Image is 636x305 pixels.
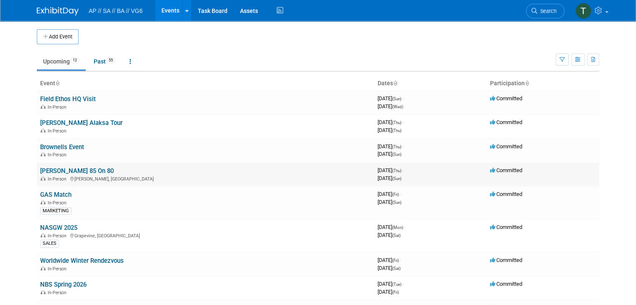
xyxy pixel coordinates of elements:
[374,76,487,91] th: Dates
[537,8,557,14] span: Search
[392,128,401,133] span: (Thu)
[41,104,46,109] img: In-Person Event
[40,232,371,239] div: Grapevine, [GEOGRAPHIC_DATA]
[392,97,401,101] span: (Sun)
[392,145,401,149] span: (Thu)
[55,80,59,86] a: Sort by Event Name
[48,233,69,239] span: In-Person
[48,266,69,272] span: In-Person
[404,224,406,230] span: -
[403,95,404,102] span: -
[378,103,403,109] span: [DATE]
[392,120,401,125] span: (Thu)
[37,76,374,91] th: Event
[89,8,143,14] span: AP // SA // BA // VG6
[48,200,69,206] span: In-Person
[40,224,77,231] a: NASGW 2025
[490,281,522,287] span: Committed
[40,207,72,215] div: MARKETING
[378,191,401,197] span: [DATE]
[40,257,124,264] a: Worldwide Winter Rendezvous
[392,200,401,205] span: (Sun)
[403,143,404,150] span: -
[490,191,522,197] span: Committed
[392,104,403,109] span: (Wed)
[378,167,404,173] span: [DATE]
[392,225,403,230] span: (Mon)
[403,167,404,173] span: -
[490,167,522,173] span: Committed
[41,152,46,156] img: In-Person Event
[400,191,401,197] span: -
[48,290,69,295] span: In-Person
[378,289,399,295] span: [DATE]
[526,4,564,18] a: Search
[575,3,591,19] img: Tina McGinty
[41,290,46,294] img: In-Person Event
[48,152,69,158] span: In-Person
[48,176,69,182] span: In-Person
[41,266,46,270] img: In-Person Event
[106,57,115,64] span: 55
[392,258,399,263] span: (Fri)
[392,176,401,181] span: (Sun)
[378,281,404,287] span: [DATE]
[37,7,79,15] img: ExhibitDay
[392,192,399,197] span: (Fri)
[392,282,401,287] span: (Tue)
[392,266,401,271] span: (Sat)
[40,167,114,175] a: [PERSON_NAME] 85 On 80
[490,119,522,125] span: Committed
[378,151,401,157] span: [DATE]
[490,143,522,150] span: Committed
[40,95,96,103] a: Field Ethos HQ Visit
[378,119,404,125] span: [DATE]
[378,143,404,150] span: [DATE]
[40,240,59,247] div: SALES
[37,29,79,44] button: Add Event
[392,290,399,295] span: (Fri)
[70,57,79,64] span: 12
[37,53,86,69] a: Upcoming12
[393,80,397,86] a: Sort by Start Date
[41,128,46,132] img: In-Person Event
[392,168,401,173] span: (Thu)
[378,257,401,263] span: [DATE]
[48,128,69,134] span: In-Person
[490,224,522,230] span: Committed
[41,176,46,180] img: In-Person Event
[525,80,529,86] a: Sort by Participation Type
[392,152,401,157] span: (Sun)
[41,200,46,204] img: In-Person Event
[487,76,599,91] th: Participation
[40,191,72,198] a: GAS Match
[40,143,84,151] a: Brownells Event
[40,281,87,288] a: NBS Spring 2026
[41,233,46,237] img: In-Person Event
[490,257,522,263] span: Committed
[378,224,406,230] span: [DATE]
[378,175,401,181] span: [DATE]
[378,127,401,133] span: [DATE]
[378,265,401,271] span: [DATE]
[40,175,371,182] div: [PERSON_NAME], [GEOGRAPHIC_DATA]
[87,53,122,69] a: Past55
[378,95,404,102] span: [DATE]
[400,257,401,263] span: -
[392,233,401,238] span: (Sat)
[403,119,404,125] span: -
[378,199,401,205] span: [DATE]
[490,95,522,102] span: Committed
[378,232,401,238] span: [DATE]
[48,104,69,110] span: In-Person
[403,281,404,287] span: -
[40,119,123,127] a: [PERSON_NAME] Alaksa Tour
